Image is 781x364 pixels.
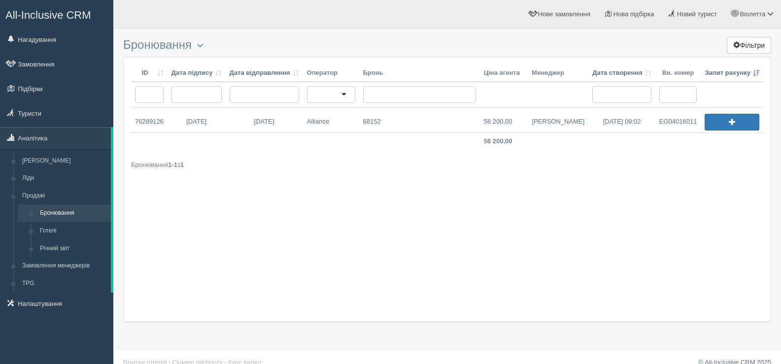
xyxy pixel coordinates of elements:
span: Віолетта [740,10,765,18]
a: All-Inclusive CRM [0,0,113,28]
a: Дата створення [592,68,651,78]
a: Річний звіт [35,240,111,258]
b: 1 [180,161,184,168]
a: Бронювання [35,204,111,222]
a: Готелі [35,222,111,240]
a: Alliance [303,107,359,132]
div: Бронювання з [131,160,763,169]
a: 76289126 [131,107,168,132]
a: Замовлення менеджерів [18,257,111,275]
a: 68152 [359,107,480,132]
a: Продажі [18,187,111,205]
h3: Бронювання [123,38,771,52]
a: Ліди [18,169,111,187]
span: Нове замовлення [538,10,590,18]
a: TPG [18,275,111,293]
a: [PERSON_NAME] [528,107,588,132]
a: Дата відправлення [230,68,299,78]
th: Бронь [359,65,480,82]
a: Дата підпису [171,68,222,78]
td: 56 200,00 [480,133,528,150]
span: Новий турист [677,10,717,18]
th: Ціна агента [480,65,528,82]
a: Запит рахунку [705,68,759,78]
th: Оператор [303,65,359,82]
a: [DATE] [168,107,226,132]
a: [DATE] 09:02 [588,107,655,132]
a: ID [135,68,164,78]
button: Фільтри [727,37,771,54]
a: 56 200,00 [480,107,528,132]
span: Нова підбірка [613,10,654,18]
a: [DATE] [226,107,303,132]
a: [PERSON_NAME] [18,152,111,170]
th: Менеджер [528,65,588,82]
span: All-Inclusive CRM [5,9,91,21]
a: EG04016011 [655,107,701,132]
th: Вн. номер [655,65,701,82]
b: 1-1 [168,161,177,168]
